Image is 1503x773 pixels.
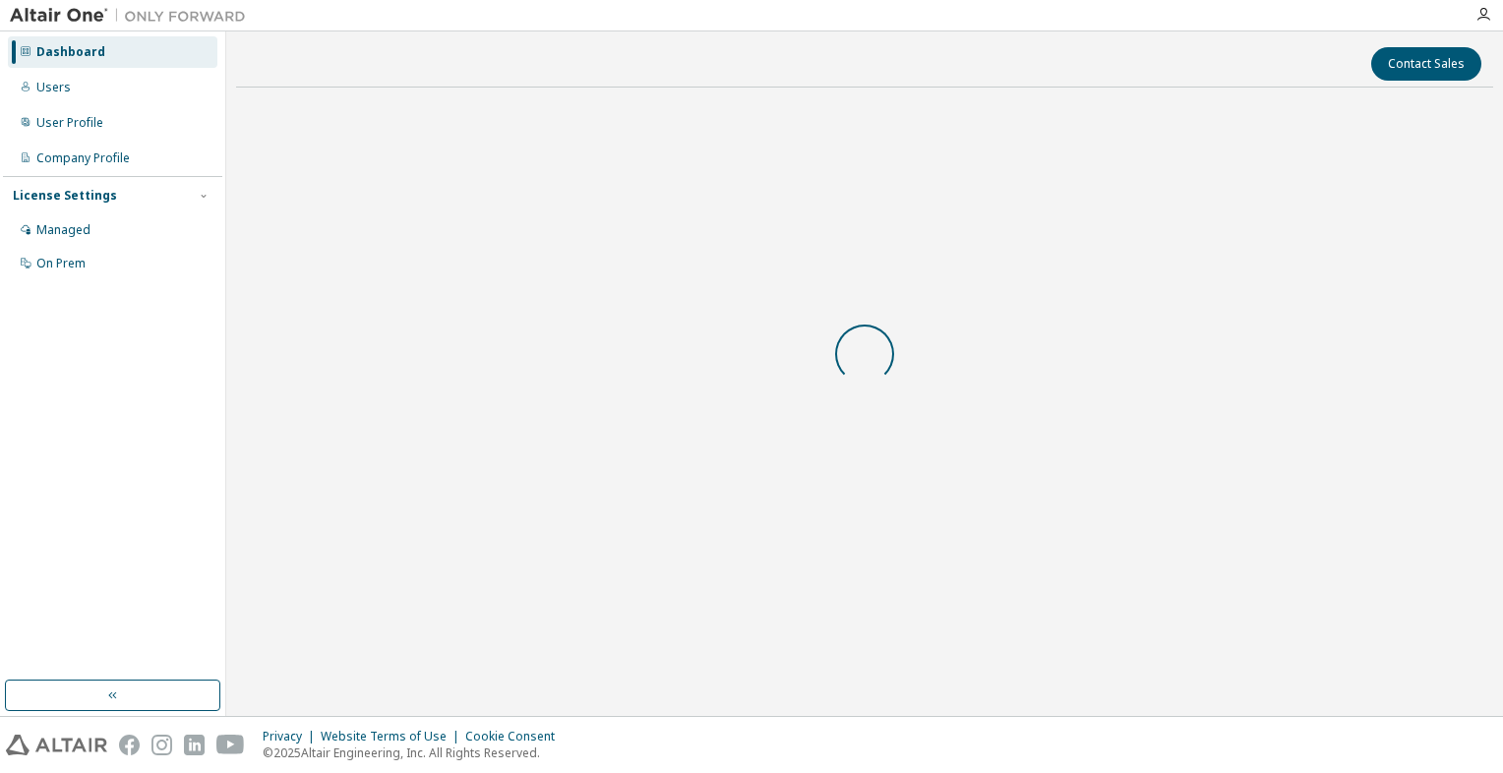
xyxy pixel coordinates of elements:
p: © 2025 Altair Engineering, Inc. All Rights Reserved. [263,744,567,761]
div: Cookie Consent [465,729,567,744]
img: linkedin.svg [184,735,205,755]
img: facebook.svg [119,735,140,755]
div: User Profile [36,115,103,131]
div: Website Terms of Use [321,729,465,744]
img: youtube.svg [216,735,245,755]
div: Company Profile [36,150,130,166]
div: On Prem [36,256,86,271]
div: Privacy [263,729,321,744]
img: altair_logo.svg [6,735,107,755]
button: Contact Sales [1371,47,1481,81]
img: Altair One [10,6,256,26]
div: Dashboard [36,44,105,60]
div: Users [36,80,71,95]
div: License Settings [13,188,117,204]
img: instagram.svg [151,735,172,755]
div: Managed [36,222,90,238]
